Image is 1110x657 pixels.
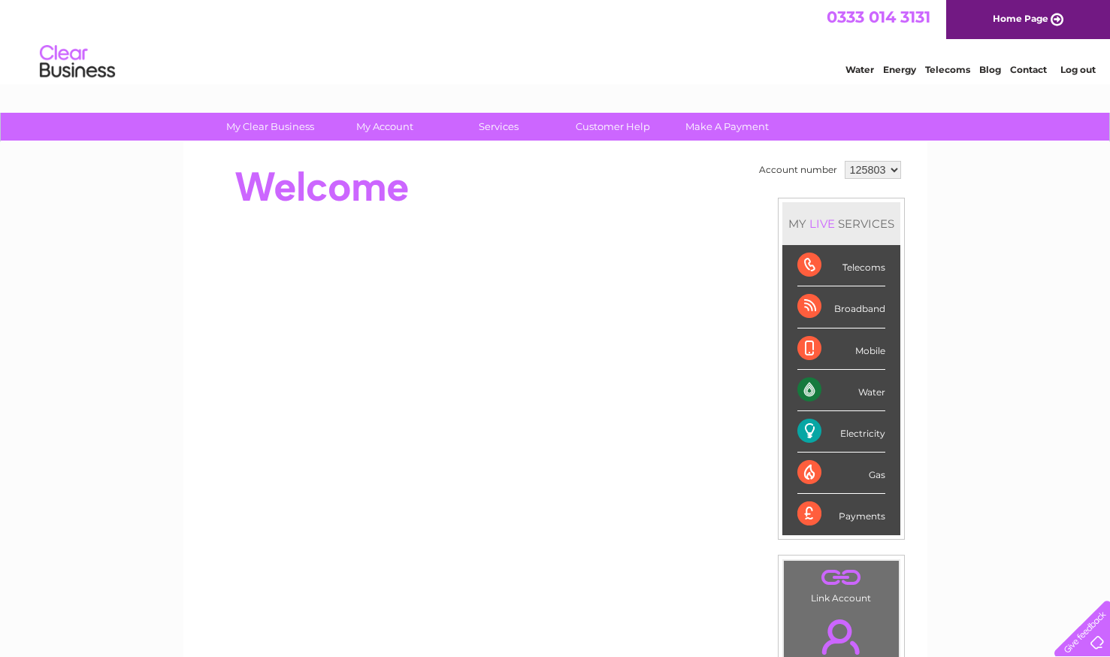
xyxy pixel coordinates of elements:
[797,370,885,411] div: Water
[845,64,874,75] a: Water
[797,453,885,494] div: Gas
[201,8,911,73] div: Clear Business is a trading name of Verastar Limited (registered in [GEOGRAPHIC_DATA] No. 3667643...
[797,286,885,328] div: Broadband
[782,202,900,245] div: MY SERVICES
[783,560,900,607] td: Link Account
[797,328,885,370] div: Mobile
[797,494,885,534] div: Payments
[437,113,561,141] a: Services
[806,216,838,231] div: LIVE
[665,113,789,141] a: Make A Payment
[883,64,916,75] a: Energy
[1060,64,1096,75] a: Log out
[551,113,675,141] a: Customer Help
[1010,64,1047,75] a: Contact
[788,565,895,591] a: .
[797,245,885,286] div: Telecoms
[925,64,970,75] a: Telecoms
[755,157,841,183] td: Account number
[39,39,116,85] img: logo.png
[208,113,332,141] a: My Clear Business
[827,8,930,26] a: 0333 014 3131
[797,411,885,453] div: Electricity
[979,64,1001,75] a: Blog
[322,113,446,141] a: My Account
